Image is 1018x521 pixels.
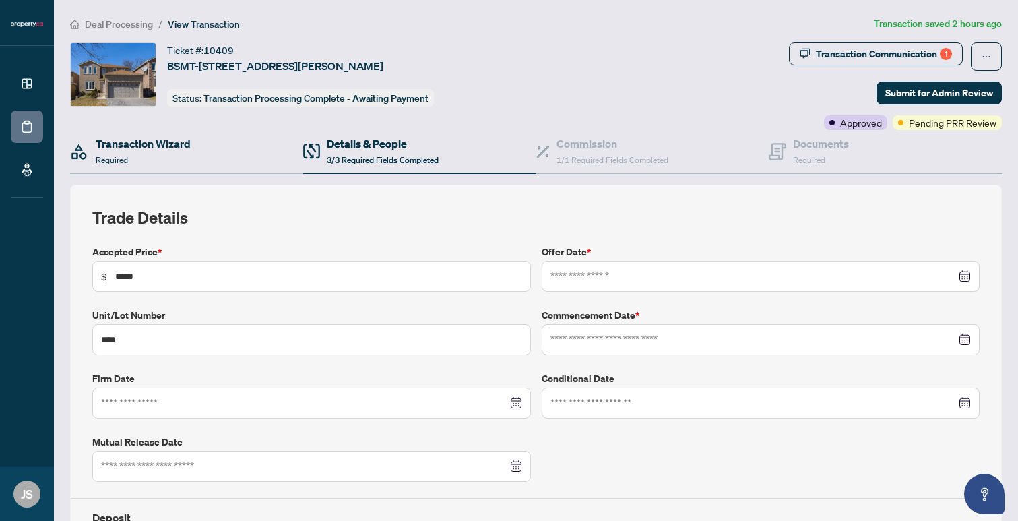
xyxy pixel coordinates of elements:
[877,82,1002,104] button: Submit for Admin Review
[101,269,107,284] span: $
[793,135,849,152] h4: Documents
[793,155,825,165] span: Required
[96,155,128,165] span: Required
[940,48,952,60] div: 1
[556,135,668,152] h4: Commission
[21,485,33,503] span: JS
[327,155,439,165] span: 3/3 Required Fields Completed
[816,43,952,65] div: Transaction Communication
[874,16,1002,32] article: Transaction saved 2 hours ago
[167,42,234,58] div: Ticket #:
[203,44,234,57] span: 10409
[885,82,993,104] span: Submit for Admin Review
[909,115,996,130] span: Pending PRR Review
[70,20,79,29] span: home
[840,115,882,130] span: Approved
[92,435,531,450] label: Mutual Release Date
[203,92,428,104] span: Transaction Processing Complete - Awaiting Payment
[982,52,991,61] span: ellipsis
[542,245,980,259] label: Offer Date
[542,308,980,323] label: Commencement Date
[167,89,434,107] div: Status:
[789,42,963,65] button: Transaction Communication1
[167,58,383,74] span: BSMT-[STREET_ADDRESS][PERSON_NAME]
[964,474,1005,514] button: Open asap
[85,18,153,30] span: Deal Processing
[327,135,439,152] h4: Details & People
[168,18,240,30] span: View Transaction
[556,155,668,165] span: 1/1 Required Fields Completed
[92,371,531,386] label: Firm Date
[96,135,191,152] h4: Transaction Wizard
[158,16,162,32] li: /
[71,43,156,106] img: IMG-E12248196_1.jpg
[542,371,980,386] label: Conditional Date
[92,308,531,323] label: Unit/Lot Number
[11,20,43,28] img: logo
[92,245,531,259] label: Accepted Price
[92,207,980,228] h2: Trade Details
